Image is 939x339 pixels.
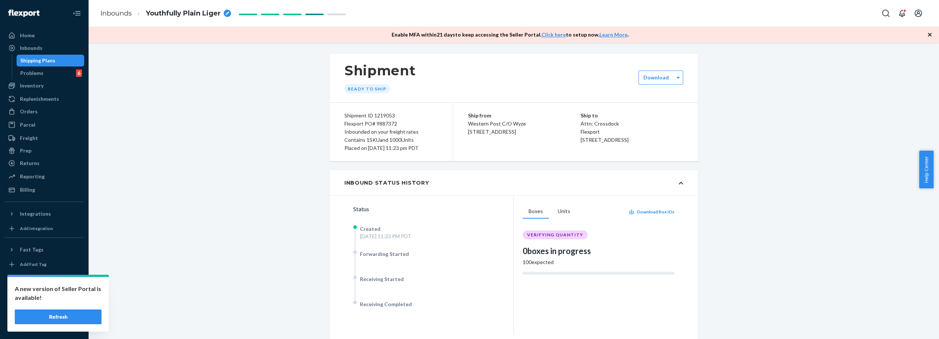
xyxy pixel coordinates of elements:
a: Inventory [4,80,84,92]
a: Inbounds [100,9,132,17]
div: Replenishments [20,95,59,103]
div: Inbound Status History [344,179,429,186]
div: Add Fast Tag [20,261,47,267]
button: Open notifications [895,6,909,21]
div: Parcel [20,121,35,129]
div: Returns [20,160,39,167]
a: Reporting [4,171,84,182]
span: Youthfully Plain Liger [146,9,221,18]
div: Contains 1 SKU and 1000 Units [344,136,438,144]
button: Fast Tags [4,244,84,256]
button: Download Box IDs [629,209,674,215]
a: Freight [4,132,84,144]
div: Placed on [DATE] 11:23 pm PDT [344,144,438,152]
div: Shipment ID 1219053 [344,112,438,120]
button: Close Navigation [69,6,84,21]
div: Orders [20,108,38,115]
span: [STREET_ADDRESS] [581,137,629,143]
button: Refresh [15,309,102,324]
div: Status [353,205,513,213]
a: Add Integration [4,223,84,234]
a: Billing [4,184,84,196]
a: Talk to Support [4,293,84,305]
div: Ready to ship [344,84,390,93]
div: Inventory [20,82,44,89]
div: Problems [20,69,44,77]
div: Prep [20,147,31,154]
div: Billing [20,186,35,194]
span: Created [360,226,381,232]
div: Shipping Plans [20,57,55,64]
a: Help Center [4,306,84,318]
a: Learn More [599,31,627,38]
img: Flexport logo [8,10,39,17]
div: 100 expected [523,258,674,266]
div: 6 [76,69,82,77]
div: Inbounds [20,44,42,52]
span: Receiving Completed [360,301,412,307]
a: Problems6 [17,67,85,79]
a: Orders [4,106,84,117]
p: Attn: Crossdock [581,120,683,128]
div: Home [20,32,35,39]
a: Replenishments [4,93,84,105]
p: Flexport [581,128,683,136]
a: Settings [4,281,84,292]
p: Ship to [581,112,683,120]
a: Prep [4,145,84,157]
div: Inbounded on your freight rates [344,128,438,136]
div: Freight [20,134,38,142]
ol: breadcrumbs [94,3,237,24]
div: Reporting [20,173,45,180]
p: A new version of Seller Portal is available! [15,284,102,302]
span: Forwarding Started [360,251,409,257]
a: Home [4,30,84,41]
div: Flexport PO# 9887372 [344,120,438,128]
div: 0 boxes in progress [523,245,674,257]
label: Download [643,74,669,81]
a: Click here [541,31,566,38]
button: Open Search Box [878,6,893,21]
button: Boxes [523,205,549,219]
a: Inbounds [4,42,84,54]
button: Integrations [4,208,84,220]
p: Enable MFA within 21 days to keep accessing the Seller Portal. to setup now. . [392,31,629,38]
button: Give Feedback [4,318,84,330]
button: Help Center [919,151,933,188]
a: Shipping Plans [17,55,85,66]
div: Add Integration [20,225,53,232]
span: Western Post C/O Wyze [STREET_ADDRESS] [468,120,526,135]
div: Integrations [20,210,51,218]
div: [DATE] 11:23 PM PDT [360,233,411,240]
p: Ship from [468,112,581,120]
a: Returns [4,157,84,169]
button: Open account menu [911,6,926,21]
button: Units [552,205,576,219]
div: Fast Tags [20,246,44,253]
a: Add Fast Tag [4,258,84,270]
a: Parcel [4,119,84,131]
h1: Shipment [344,63,416,78]
span: VERIFYING QUANTITY [527,232,583,238]
span: Receiving Started [360,276,404,282]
